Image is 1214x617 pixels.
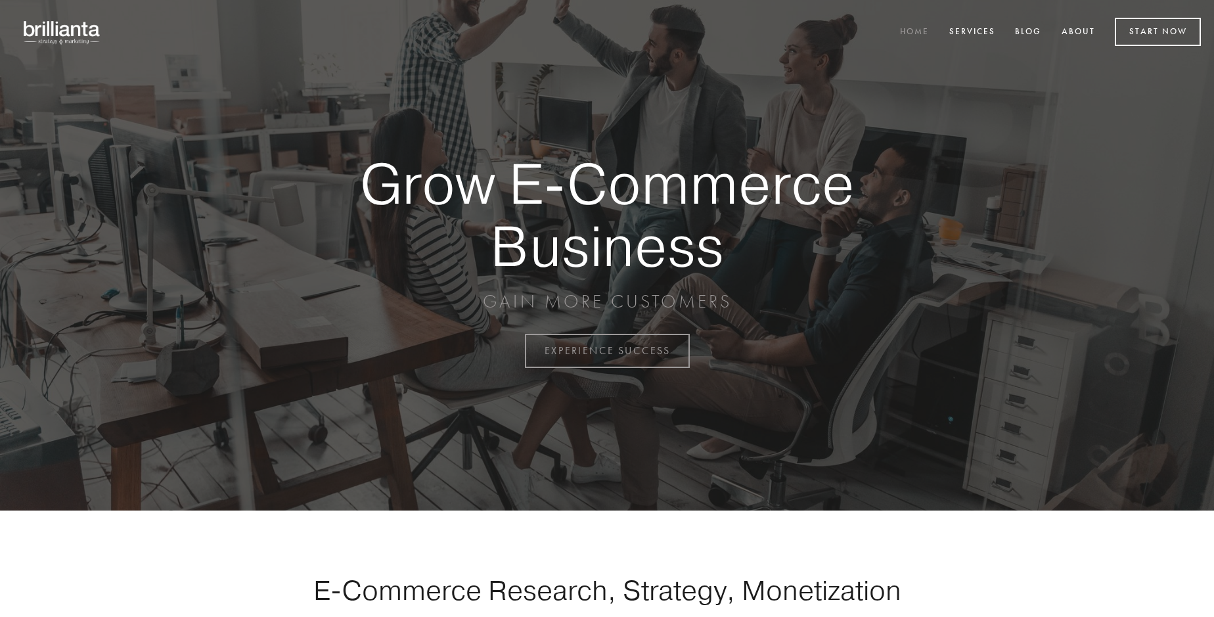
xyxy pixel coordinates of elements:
img: brillianta - research, strategy, marketing [13,13,112,51]
p: GAIN MORE CUSTOMERS [314,290,900,313]
a: About [1053,22,1104,43]
h1: E-Commerce Research, Strategy, Monetization [272,574,942,606]
a: Start Now [1115,18,1201,46]
a: EXPERIENCE SUCCESS [525,334,690,368]
strong: Grow E-Commerce Business [314,152,900,277]
a: Blog [1006,22,1050,43]
a: Services [941,22,1004,43]
a: Home [891,22,937,43]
